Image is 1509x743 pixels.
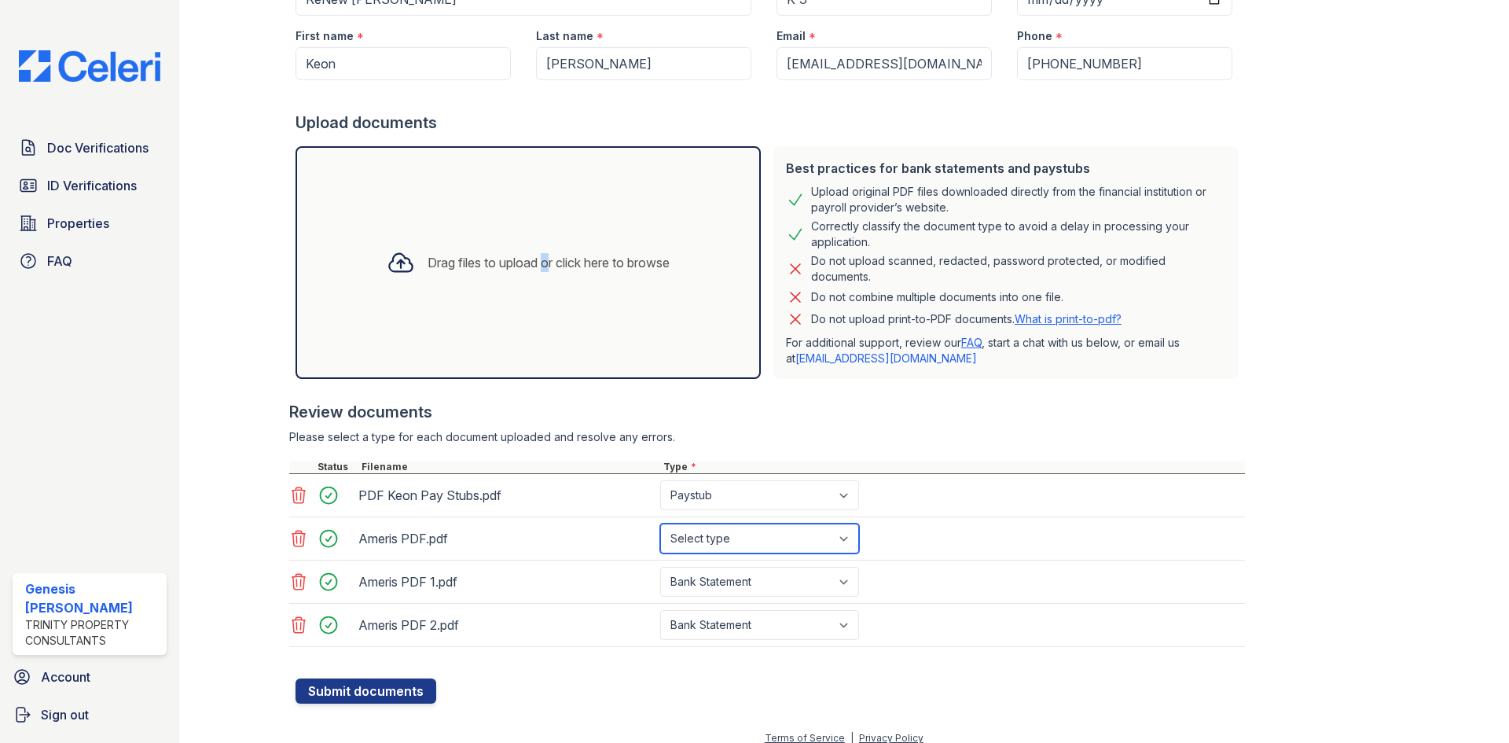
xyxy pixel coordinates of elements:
[777,28,806,44] label: Email
[428,253,670,272] div: Drag files to upload or click here to browse
[47,252,72,270] span: FAQ
[47,138,149,157] span: Doc Verifications
[536,28,593,44] label: Last name
[6,50,173,82] img: CE_Logo_Blue-a8612792a0a2168367f1c8372b55b34899dd931a85d93a1a3d3e32e68fde9ad4.png
[314,461,358,473] div: Status
[811,253,1226,285] div: Do not upload scanned, redacted, password protected, or modified documents.
[1017,28,1052,44] label: Phone
[660,461,1245,473] div: Type
[358,483,654,508] div: PDF Keon Pay Stubs.pdf
[786,335,1226,366] p: For additional support, review our , start a chat with us below, or email us at
[6,699,173,730] a: Sign out
[13,208,167,239] a: Properties
[25,579,160,617] div: Genesis [PERSON_NAME]
[289,401,1245,423] div: Review documents
[811,288,1063,307] div: Do not combine multiple documents into one file.
[296,112,1245,134] div: Upload documents
[13,132,167,164] a: Doc Verifications
[786,159,1226,178] div: Best practices for bank statements and paystubs
[961,336,982,349] a: FAQ
[6,661,173,693] a: Account
[25,617,160,649] div: Trinity Property Consultants
[41,668,90,686] span: Account
[296,679,436,704] button: Submit documents
[358,612,654,638] div: Ameris PDF 2.pdf
[13,245,167,277] a: FAQ
[1015,312,1122,326] a: What is print-to-pdf?
[795,351,977,365] a: [EMAIL_ADDRESS][DOMAIN_NAME]
[41,705,89,724] span: Sign out
[13,170,167,201] a: ID Verifications
[47,214,109,233] span: Properties
[358,569,654,594] div: Ameris PDF 1.pdf
[296,28,354,44] label: First name
[358,461,660,473] div: Filename
[811,184,1226,215] div: Upload original PDF files downloaded directly from the financial institution or payroll provider’...
[289,429,1245,445] div: Please select a type for each document uploaded and resolve any errors.
[47,176,137,195] span: ID Verifications
[358,526,654,551] div: Ameris PDF.pdf
[811,219,1226,250] div: Correctly classify the document type to avoid a delay in processing your application.
[811,311,1122,327] p: Do not upload print-to-PDF documents.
